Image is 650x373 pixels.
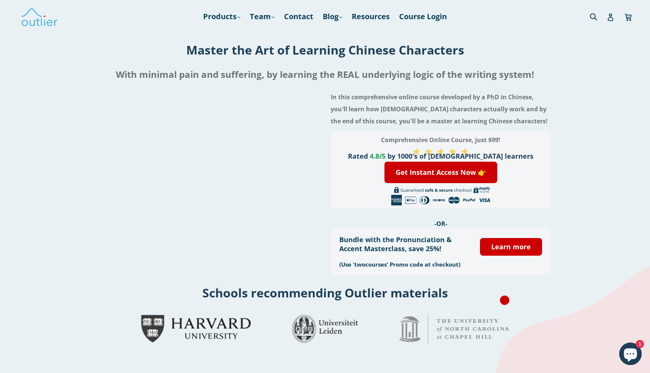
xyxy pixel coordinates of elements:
[412,144,469,158] span: ★ ★ ★ ★ ★
[588,9,609,24] input: Search
[339,235,469,253] h3: Bundle with the Pronunciation & Accent Masterclass, save 25%!
[339,134,542,146] h3: Comprehensive Online Course, just $99!
[331,91,551,127] h4: In this comprehensive online course developed by a PhD in Chinese, you'll learn how [DEMOGRAPHIC_...
[384,162,497,183] a: Get Instant Access Now 👉
[339,261,469,268] h3: (Use 'twocourses' Promo code at checkout)
[434,220,447,228] span: -OR-
[348,10,393,23] a: Resources
[395,10,451,23] a: Course Login
[246,10,278,23] a: Team
[280,10,317,23] a: Contact
[348,152,368,161] span: Rated
[199,10,244,23] a: Products
[617,343,644,367] inbox-online-store-chat: Shopify online store chat
[319,10,346,23] a: Blog
[387,152,533,161] span: by 1000's of [DEMOGRAPHIC_DATA] learners
[480,238,542,256] a: Learn more
[21,6,58,27] img: Outlier Linguistics
[370,152,386,161] span: 4.8/5
[99,87,319,211] iframe: To enrich screen reader interactions, please activate Accessibility in Grammarly extension settings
